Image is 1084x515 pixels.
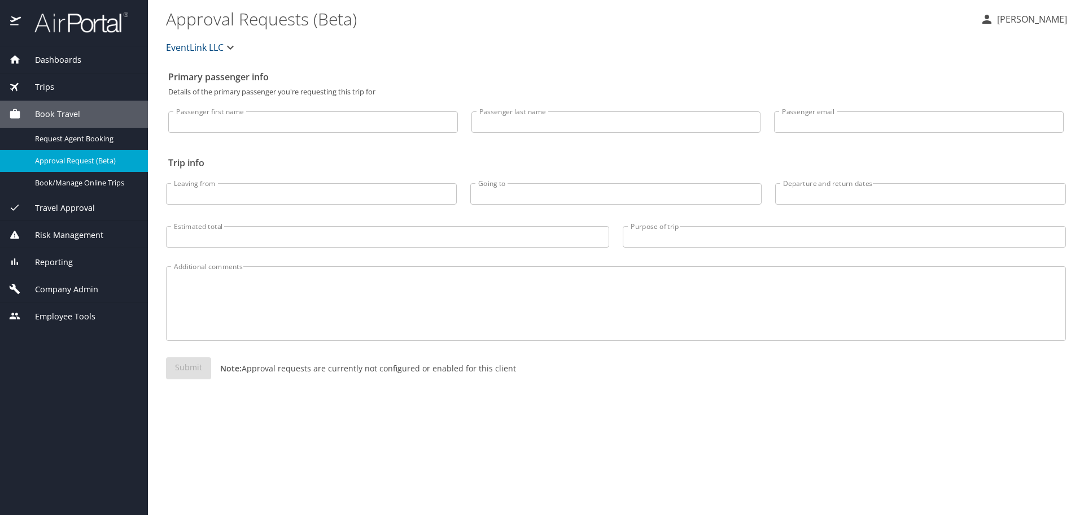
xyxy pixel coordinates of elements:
[35,155,134,166] span: Approval Request (Beta)
[220,363,242,374] strong: Note:
[211,362,516,374] p: Approval requests are currently not configured or enabled for this client
[168,154,1064,172] h2: Trip info
[21,202,95,214] span: Travel Approval
[21,229,103,241] span: Risk Management
[21,310,95,323] span: Employee Tools
[10,11,22,33] img: icon-airportal.png
[21,283,98,296] span: Company Admin
[976,9,1072,29] button: [PERSON_NAME]
[994,12,1067,26] p: [PERSON_NAME]
[35,133,134,144] span: Request Agent Booking
[21,81,54,93] span: Trips
[21,256,73,269] span: Reporting
[21,108,80,120] span: Book Travel
[161,36,242,59] button: EventLink LLC
[21,54,81,66] span: Dashboards
[168,68,1064,86] h2: Primary passenger info
[22,11,128,33] img: airportal-logo.png
[35,178,134,188] span: Book/Manage Online Trips
[166,1,971,36] h1: Approval Requests (Beta)
[168,88,1064,96] p: Details of the primary passenger you're requesting this trip for
[166,40,224,55] span: EventLink LLC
